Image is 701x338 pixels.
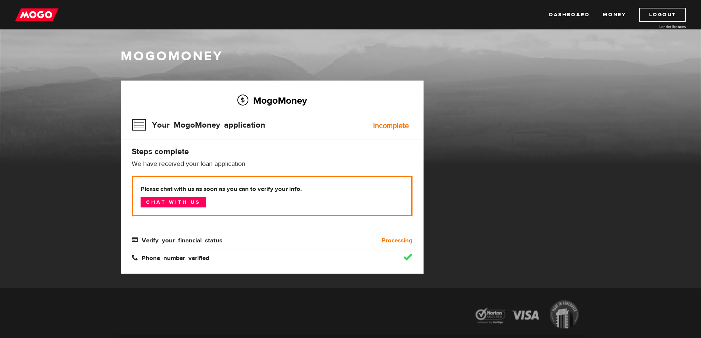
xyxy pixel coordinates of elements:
[468,295,586,336] img: legal-icons-92a2ffecb4d32d839781d1b4e4802d7b.png
[554,167,701,338] iframe: LiveChat chat widget
[549,8,590,22] a: Dashboard
[121,49,581,64] h1: MogoMoney
[639,8,686,22] a: Logout
[631,24,686,29] a: Lender licences
[132,160,413,168] p: We have received your loan application
[373,122,409,129] div: Incomplete
[132,146,413,157] h4: Steps complete
[382,236,413,245] b: Processing
[132,236,222,243] span: Verify your financial status
[141,197,206,207] a: Chat with us
[132,115,265,135] h3: Your MogoMoney application
[603,8,626,22] a: Money
[141,185,404,193] b: Please chat with us as soon as you can to verify your info.
[15,8,59,22] img: mogo_logo-11ee424be714fa7cbb0f0f49df9e16ec.png
[132,254,209,260] span: Phone number verified
[132,93,413,108] h2: MogoMoney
